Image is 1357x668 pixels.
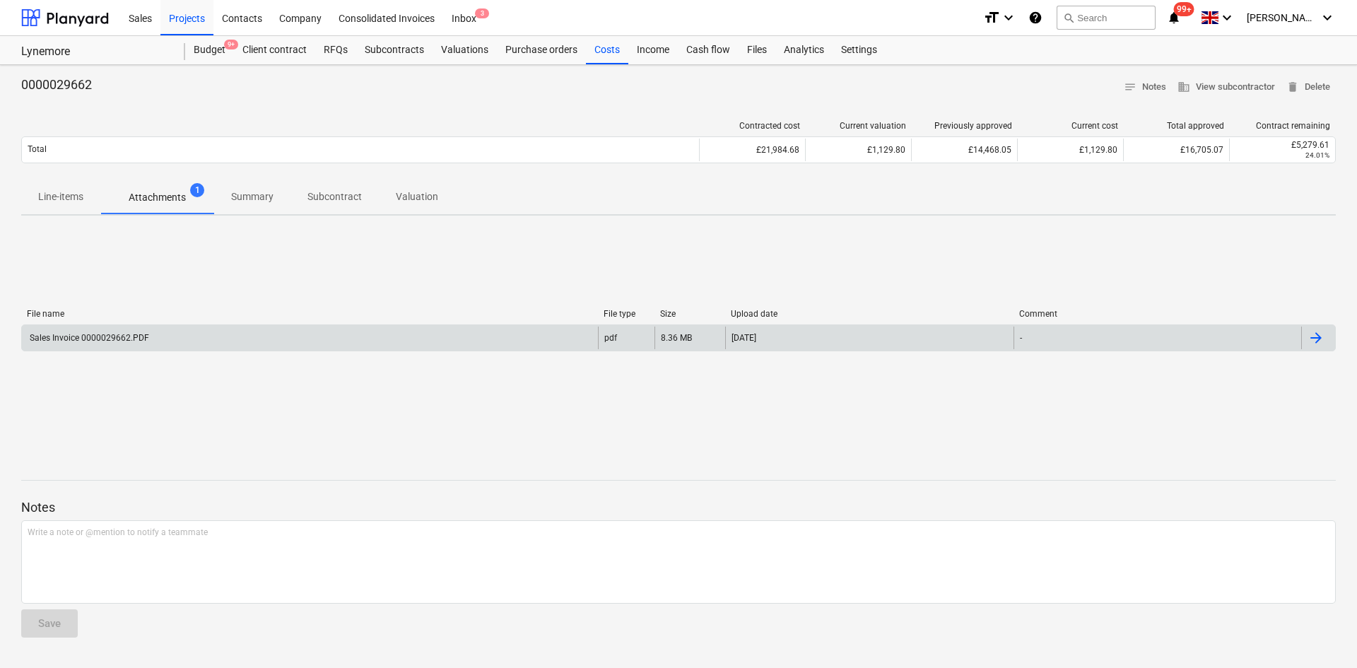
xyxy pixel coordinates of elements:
[775,36,833,64] a: Analytics
[21,499,1336,516] p: Notes
[917,121,1012,131] div: Previously approved
[129,190,186,205] p: Attachments
[307,189,362,204] p: Subcontract
[732,333,756,343] div: [DATE]
[396,189,438,204] p: Valuation
[1172,76,1281,98] button: View subcontractor
[1305,151,1329,159] small: 24.01%
[699,139,805,161] div: £21,984.68
[224,40,238,49] span: 9+
[28,143,47,156] p: Total
[28,333,149,343] div: Sales Invoice 0000029662.PDF
[1218,9,1235,26] i: keyboard_arrow_down
[1129,121,1224,131] div: Total approved
[21,45,168,59] div: Lynemore
[1286,81,1299,93] span: delete
[1281,76,1336,98] button: Delete
[1235,121,1330,131] div: Contract remaining
[1177,79,1275,95] span: View subcontractor
[1028,9,1042,26] i: Knowledge base
[185,36,234,64] div: Budget
[604,333,617,343] div: pdf
[1247,12,1317,23] span: [PERSON_NAME]
[983,9,1000,26] i: format_size
[1167,9,1181,26] i: notifications
[1020,333,1022,343] div: -
[356,36,433,64] a: Subcontracts
[731,309,1008,319] div: Upload date
[811,121,906,131] div: Current valuation
[1063,12,1074,23] span: search
[1000,9,1017,26] i: keyboard_arrow_down
[739,36,775,64] a: Files
[1023,121,1118,131] div: Current cost
[1177,81,1190,93] span: business
[1123,139,1229,161] div: £16,705.07
[433,36,497,64] a: Valuations
[1017,139,1123,161] div: £1,129.80
[475,8,489,18] span: 3
[231,189,274,204] p: Summary
[678,36,739,64] a: Cash flow
[1174,2,1194,16] span: 99+
[315,36,356,64] a: RFQs
[586,36,628,64] a: Costs
[628,36,678,64] a: Income
[27,309,592,319] div: File name
[1235,140,1329,150] div: £5,279.61
[1286,79,1330,95] span: Delete
[185,36,234,64] a: Budget9+
[660,309,719,319] div: Size
[661,333,692,343] div: 8.36 MB
[833,36,886,64] a: Settings
[1319,9,1336,26] i: keyboard_arrow_down
[190,183,204,197] span: 1
[1124,81,1136,93] span: notes
[1124,79,1166,95] span: Notes
[497,36,586,64] a: Purchase orders
[1019,309,1296,319] div: Comment
[1118,76,1172,98] button: Notes
[234,36,315,64] a: Client contract
[604,309,649,319] div: File type
[21,76,92,93] p: 0000029662
[805,139,911,161] div: £1,129.80
[1057,6,1156,30] button: Search
[38,189,83,204] p: Line-items
[705,121,800,131] div: Contracted cost
[911,139,1017,161] div: £14,468.05
[1286,600,1357,668] iframe: Chat Widget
